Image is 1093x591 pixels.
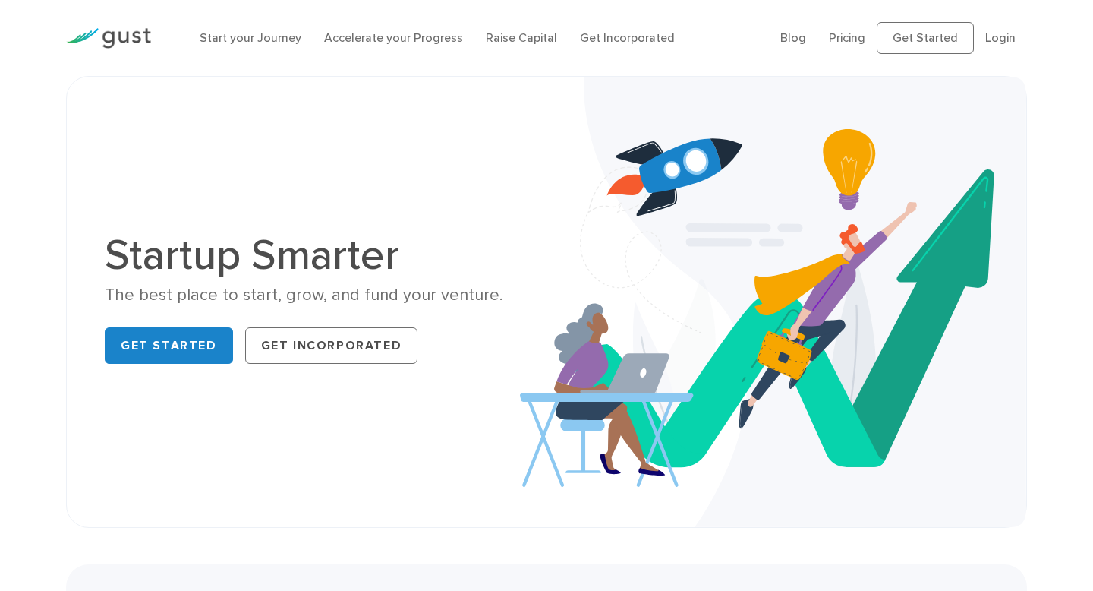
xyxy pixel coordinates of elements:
[520,77,1026,527] img: Startup Smarter Hero
[780,30,806,45] a: Blog
[324,30,463,45] a: Accelerate your Progress
[829,30,865,45] a: Pricing
[245,327,418,364] a: Get Incorporated
[105,327,233,364] a: Get Started
[200,30,301,45] a: Start your Journey
[486,30,557,45] a: Raise Capital
[985,30,1016,45] a: Login
[105,284,535,306] div: The best place to start, grow, and fund your venture.
[877,22,974,54] a: Get Started
[105,234,535,277] h1: Startup Smarter
[66,28,151,49] img: Gust Logo
[580,30,675,45] a: Get Incorporated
